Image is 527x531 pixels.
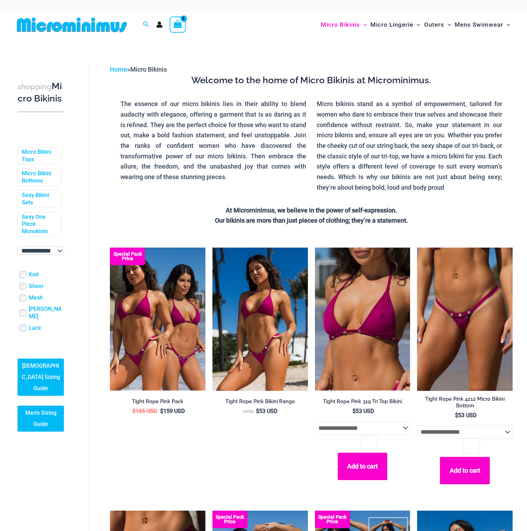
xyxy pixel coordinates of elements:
strong: Our bikinis are more than just pieces of clothing; they’re a statement. [215,217,408,224]
a: Tight Rope Pink Bikini Range [212,398,308,407]
nav: Site Navigation [318,13,513,37]
h2: Tight Rope Pink 319 Tri Top Bikini [315,398,410,405]
a: Search icon link [143,20,149,29]
bdi: 53 USD [455,412,476,419]
h2: Tight Rope Pink Bikini Range [212,398,308,405]
span: Micro Bikinis [321,16,360,34]
button: Add to cart [440,457,489,484]
span: Outers [424,16,444,34]
a: View Shopping Cart, empty [170,17,186,33]
a: Tight Rope Pink 319 Tri Top Bikini [315,398,410,407]
span: $ [256,408,259,414]
button: Add to cart [338,453,387,480]
bdi: 165 USD [132,408,157,414]
a: Sheer [29,283,44,290]
h2: Tight Rope Pink 4212 Micro Bikini Bottom [417,396,513,409]
a: Tight Rope Pink 319 Top 01Tight Rope Pink 319 Top 4228 Thong 06Tight Rope Pink 319 Top 4228 Thong 06 [315,248,410,391]
a: Tight Rope Pink 4212 Micro Bikini Bottom [417,396,513,412]
a: Tight Rope Pink Pack [110,398,205,407]
a: [PERSON_NAME] [29,306,64,320]
span: Micro Bikinis [130,66,167,73]
a: Mens SwimwearMenu ToggleMenu Toggle [453,14,512,35]
span: $ [353,408,356,414]
h3: Micro Bikinis [18,80,64,105]
img: Tight Rope Pink 319 Top 4228 Thong 05 [212,248,308,391]
b: Special Pack Price [315,515,350,524]
b: Special Pack Price [212,515,248,524]
a: Sexy One Piece Monokinis [22,214,56,235]
input: Product quantity [361,435,377,450]
span: Micro Lingerie [370,16,413,34]
span: Mens Swimwear [455,16,503,34]
p: Micro bikinis stand as a symbol of empowerment, tailored for women who dare to embrace their true... [317,99,502,192]
span: Menu Toggle [503,16,510,34]
a: Sexy Bikini Sets [22,192,56,206]
a: Micro Bikini Bottoms [22,170,56,185]
a: Micro BikinisMenu ToggleMenu Toggle [319,14,369,35]
span: $ [160,408,163,414]
a: OutersMenu ToggleMenu Toggle [422,14,453,35]
bdi: 53 USD [353,408,374,414]
span: shopping [18,82,52,91]
span: $ [132,408,136,414]
span: Menu Toggle [413,16,420,34]
span: $ [455,412,458,419]
a: Micro LingerieMenu ToggleMenu Toggle [369,14,422,35]
img: Tight Rope Pink 319 4212 Micro 01 [417,248,513,391]
span: From: [243,409,254,414]
h3: Welcome to the home of Micro Bikinis at Microminimus. [115,74,507,86]
b: Special Pack Price [110,252,145,261]
a: [DEMOGRAPHIC_DATA] Sizing Guide [18,359,64,396]
p: The essence of our micro bikinis lies in their ability to blend audacity with elegance, offering ... [120,99,306,182]
bdi: 159 USD [160,408,185,414]
span: Menu Toggle [444,16,451,34]
img: Collection Pack F [110,248,205,391]
a: Tight Rope Pink 319 Top 4228 Thong 05Tight Rope Pink 319 Top 4228 Thong 06Tight Rope Pink 319 Top... [212,248,308,391]
img: MM SHOP LOGO FLAT [14,17,130,33]
input: Product quantity [463,439,480,453]
a: Lace [29,324,41,332]
img: Tight Rope Pink 319 Top 01 [315,248,410,391]
a: Mesh [29,294,43,302]
bdi: 53 USD [256,408,277,414]
span: » [110,66,167,73]
a: Knit [29,271,39,278]
a: Account icon link [156,21,163,28]
a: Men’s Sizing Guide [18,406,64,432]
select: wpc-taxonomy-pa_color-745982 [18,247,64,255]
a: Collection Pack F Collection Pack B (3)Collection Pack B (3) [110,248,205,391]
a: Home [110,66,127,73]
a: Tight Rope Pink 319 4212 Micro 01Tight Rope Pink 319 4212 Micro 02Tight Rope Pink 319 4212 Micro 02 [417,248,513,391]
a: Micro Bikini Tops [22,149,56,163]
strong: At Microminimus, we believe in the power of self-expression. [226,206,397,214]
span: Menu Toggle [360,16,367,34]
h2: Tight Rope Pink Pack [110,398,205,405]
